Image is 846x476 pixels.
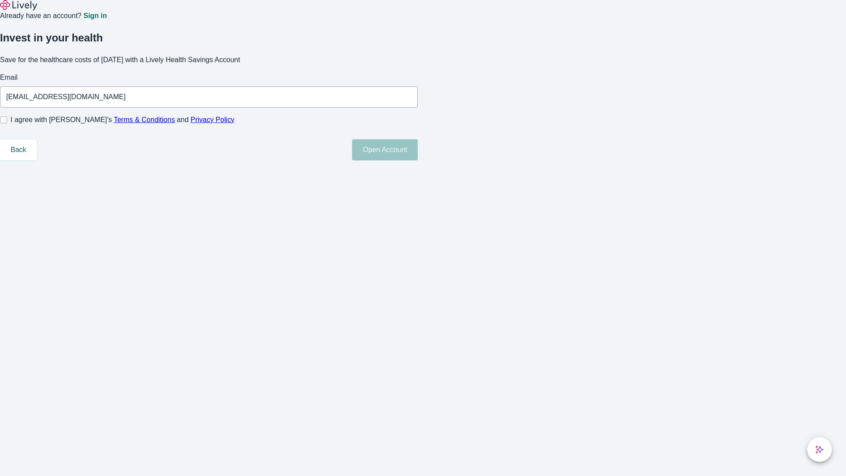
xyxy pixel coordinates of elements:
a: Privacy Policy [191,116,235,123]
svg: Lively AI Assistant [815,445,824,454]
span: I agree with [PERSON_NAME]’s and [11,115,234,125]
button: chat [807,437,832,462]
a: Terms & Conditions [114,116,175,123]
a: Sign in [83,12,107,19]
